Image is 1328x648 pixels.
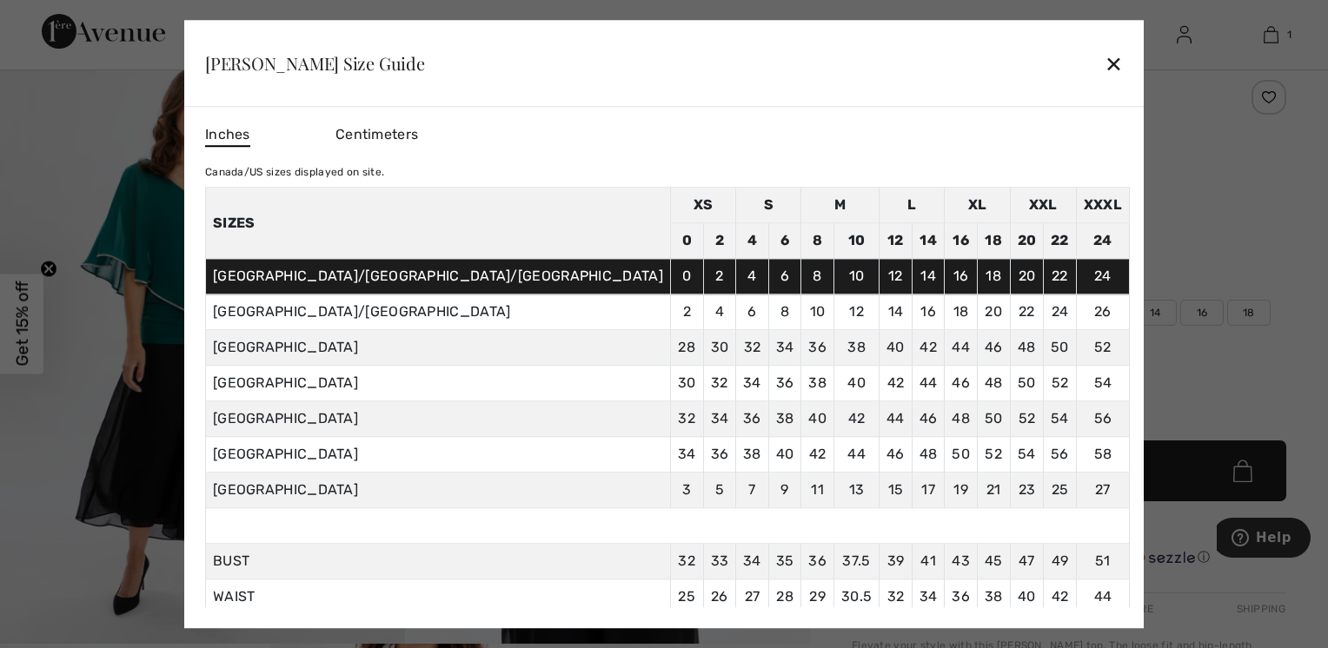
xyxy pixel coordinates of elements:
[912,259,945,294] td: 14
[1010,401,1044,437] td: 52
[1076,330,1129,366] td: 52
[977,437,1010,473] td: 52
[833,366,879,401] td: 40
[678,552,695,569] span: 32
[887,588,905,605] span: 32
[977,223,1010,259] td: 18
[842,552,870,569] span: 37.5
[1044,366,1077,401] td: 52
[801,473,834,508] td: 11
[678,588,695,605] span: 25
[985,552,1003,569] span: 45
[945,223,978,259] td: 16
[768,473,801,508] td: 9
[1076,294,1129,330] td: 26
[880,473,913,508] td: 15
[745,588,760,605] span: 27
[1010,330,1044,366] td: 48
[205,294,670,330] td: [GEOGRAPHIC_DATA]/[GEOGRAPHIC_DATA]
[912,366,945,401] td: 44
[205,401,670,437] td: [GEOGRAPHIC_DATA]
[670,330,703,366] td: 28
[880,437,913,473] td: 46
[912,473,945,508] td: 17
[670,366,703,401] td: 30
[768,259,801,294] td: 6
[912,401,945,437] td: 46
[833,473,879,508] td: 13
[1076,437,1129,473] td: 58
[205,164,1130,180] div: Canada/US sizes displayed on site.
[1044,294,1077,330] td: 24
[768,401,801,437] td: 38
[833,294,879,330] td: 12
[833,223,879,259] td: 10
[776,588,793,605] span: 28
[670,294,703,330] td: 2
[205,544,670,579] td: BUST
[1044,473,1077,508] td: 25
[801,188,880,223] td: M
[1105,45,1123,82] div: ✕
[945,294,978,330] td: 18
[801,366,834,401] td: 38
[1052,588,1069,605] span: 42
[670,259,703,294] td: 0
[736,330,769,366] td: 32
[1076,188,1129,223] td: XXXL
[880,294,913,330] td: 14
[833,401,879,437] td: 42
[1044,259,1077,294] td: 22
[670,188,735,223] td: XS
[205,366,670,401] td: [GEOGRAPHIC_DATA]
[887,552,905,569] span: 39
[703,330,736,366] td: 30
[670,401,703,437] td: 32
[833,330,879,366] td: 38
[945,330,978,366] td: 44
[1094,588,1112,605] span: 44
[205,124,250,147] span: Inches
[880,401,913,437] td: 44
[801,294,834,330] td: 10
[1076,223,1129,259] td: 24
[1010,366,1044,401] td: 50
[945,366,978,401] td: 46
[1076,401,1129,437] td: 56
[205,55,425,72] div: [PERSON_NAME] Size Guide
[801,401,834,437] td: 40
[1010,473,1044,508] td: 23
[808,552,827,569] span: 36
[801,330,834,366] td: 36
[880,188,945,223] td: L
[703,259,736,294] td: 2
[670,437,703,473] td: 34
[920,588,938,605] span: 34
[912,437,945,473] td: 48
[920,552,936,569] span: 41
[768,223,801,259] td: 6
[841,588,872,605] span: 30.5
[205,188,670,259] th: Sizes
[736,437,769,473] td: 38
[833,259,879,294] td: 10
[335,126,418,142] span: Centimeters
[736,366,769,401] td: 34
[1076,473,1129,508] td: 27
[880,259,913,294] td: 12
[1044,401,1077,437] td: 54
[945,437,978,473] td: 50
[1044,330,1077,366] td: 50
[703,437,736,473] td: 36
[1010,437,1044,473] td: 54
[945,401,978,437] td: 48
[670,473,703,508] td: 3
[912,223,945,259] td: 14
[1010,294,1044,330] td: 22
[703,401,736,437] td: 34
[205,473,670,508] td: [GEOGRAPHIC_DATA]
[912,294,945,330] td: 16
[880,223,913,259] td: 12
[977,330,1010,366] td: 46
[736,473,769,508] td: 7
